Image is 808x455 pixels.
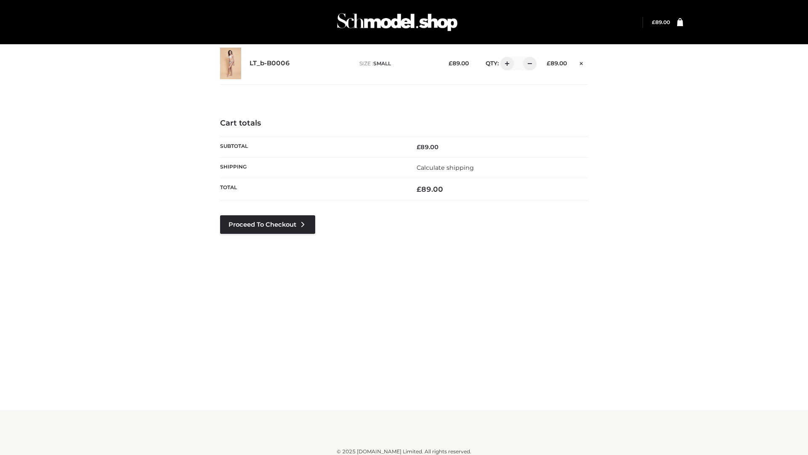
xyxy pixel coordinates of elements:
span: £ [547,60,550,67]
a: Proceed to Checkout [220,215,315,234]
bdi: 89.00 [417,185,443,193]
bdi: 89.00 [547,60,567,67]
span: SMALL [373,60,391,67]
p: size : [359,60,436,67]
img: Schmodel Admin 964 [334,5,460,39]
th: Shipping [220,157,404,178]
a: Calculate shipping [417,164,474,171]
a: £89.00 [652,19,670,25]
span: £ [417,143,420,151]
bdi: 89.00 [652,19,670,25]
span: £ [652,19,655,25]
div: QTY: [477,57,534,70]
h4: Cart totals [220,119,588,128]
a: Remove this item [575,57,588,68]
a: LT_b-B0006 [250,59,290,67]
th: Subtotal [220,136,404,157]
bdi: 89.00 [417,143,439,151]
th: Total [220,178,404,201]
img: LT_b-B0006 - SMALL [220,48,241,79]
span: £ [449,60,452,67]
span: £ [417,185,421,193]
bdi: 89.00 [449,60,469,67]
